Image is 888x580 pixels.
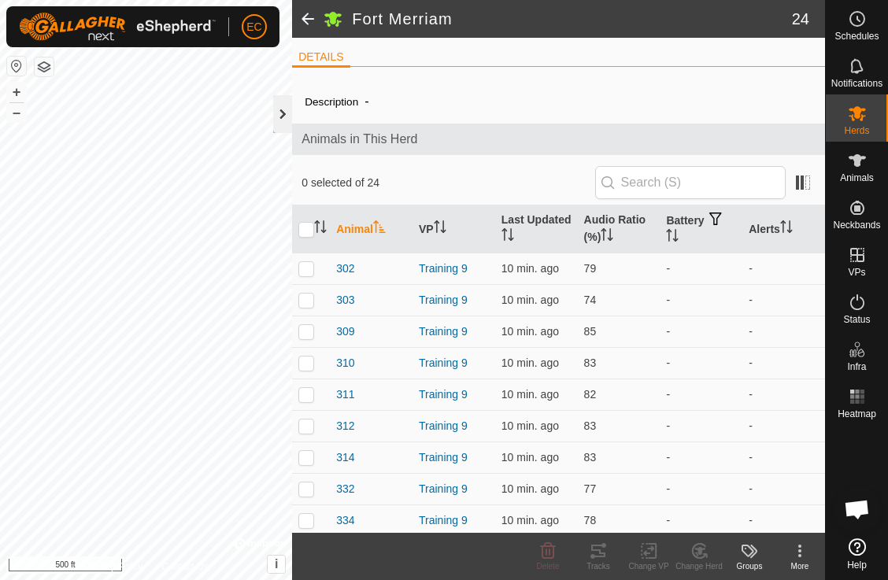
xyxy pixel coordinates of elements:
[419,294,468,306] a: Training 9
[419,388,468,401] a: Training 9
[847,560,867,570] span: Help
[358,88,375,114] span: -
[495,205,578,253] th: Last Updated
[336,481,354,497] span: 332
[161,560,208,574] a: Contact Us
[847,362,866,371] span: Infra
[7,83,26,102] button: +
[601,231,613,243] p-sorticon: Activate to sort
[595,166,786,199] input: Search (S)
[573,560,623,572] div: Tracks
[660,284,742,316] td: -
[660,504,742,536] td: -
[826,532,888,576] a: Help
[19,13,216,41] img: Gallagher Logo
[7,57,26,76] button: Reset Map
[840,173,874,183] span: Animals
[584,482,597,495] span: 77
[501,325,559,338] span: Oct 13, 2025, 11:49 AM
[660,253,742,284] td: -
[660,410,742,441] td: -
[584,514,597,526] span: 78
[373,223,386,235] p-sorticon: Activate to sort
[742,441,825,473] td: -
[501,482,559,495] span: Oct 13, 2025, 11:49 AM
[584,325,597,338] span: 85
[434,223,446,235] p-sorticon: Activate to sort
[336,355,354,371] span: 310
[578,205,660,253] th: Audio Ratio (%)
[674,560,724,572] div: Change Herd
[660,473,742,504] td: -
[330,205,413,253] th: Animal
[336,386,354,403] span: 311
[584,388,597,401] span: 82
[336,323,354,340] span: 309
[336,418,354,434] span: 312
[419,482,468,495] a: Training 9
[584,356,597,369] span: 83
[7,103,26,122] button: –
[584,262,597,275] span: 79
[775,560,825,572] div: More
[660,441,742,473] td: -
[584,419,597,432] span: 83
[742,284,825,316] td: -
[336,512,354,529] span: 334
[742,504,825,536] td: -
[848,268,865,277] span: VPs
[742,316,825,347] td: -
[314,223,327,235] p-sorticon: Activate to sort
[501,231,514,243] p-sorticon: Activate to sort
[302,175,594,191] span: 0 selected of 24
[838,409,876,419] span: Heatmap
[660,205,742,253] th: Battery
[724,560,775,572] div: Groups
[537,562,560,571] span: Delete
[292,49,350,68] li: DETAILS
[246,19,261,35] span: EC
[742,410,825,441] td: -
[501,262,559,275] span: Oct 13, 2025, 11:49 AM
[623,560,674,572] div: Change VP
[352,9,792,28] h2: Fort Merriam
[419,325,468,338] a: Training 9
[833,220,880,230] span: Neckbands
[834,486,881,533] div: Open chat
[419,262,468,275] a: Training 9
[584,451,597,464] span: 83
[780,223,793,235] p-sorticon: Activate to sort
[413,205,495,253] th: VP
[501,451,559,464] span: Oct 13, 2025, 11:49 AM
[844,126,869,135] span: Herds
[302,130,816,149] span: Animals in This Herd
[84,560,143,574] a: Privacy Policy
[501,294,559,306] span: Oct 13, 2025, 11:49 AM
[742,347,825,379] td: -
[501,356,559,369] span: Oct 13, 2025, 11:49 AM
[275,557,278,571] span: i
[843,315,870,324] span: Status
[501,388,559,401] span: Oct 13, 2025, 11:49 AM
[742,379,825,410] td: -
[336,292,354,308] span: 303
[584,294,597,306] span: 74
[268,556,285,573] button: i
[35,57,54,76] button: Map Layers
[419,451,468,464] a: Training 9
[501,514,559,526] span: Oct 13, 2025, 11:49 AM
[336,449,354,466] span: 314
[792,7,809,31] span: 24
[336,260,354,277] span: 302
[660,379,742,410] td: -
[666,231,679,244] p-sorticon: Activate to sort
[742,473,825,504] td: -
[834,31,879,41] span: Schedules
[831,79,882,88] span: Notifications
[419,419,468,432] a: Training 9
[660,316,742,347] td: -
[305,96,358,108] label: Description
[501,419,559,432] span: Oct 13, 2025, 11:49 AM
[660,347,742,379] td: -
[742,253,825,284] td: -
